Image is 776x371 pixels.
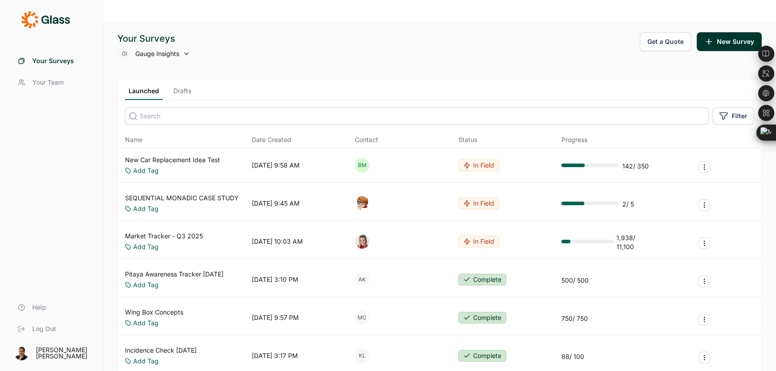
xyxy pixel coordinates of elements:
[458,135,477,144] div: Status
[616,233,651,251] div: 1,938 / 11,100
[458,236,499,247] button: In Field
[135,49,179,58] span: Gauge Insights
[458,312,506,324] button: Complete
[355,272,369,287] div: AK
[732,112,747,121] span: Filter
[355,311,369,325] div: MC
[117,32,190,45] div: Your Surveys
[14,346,29,360] img: amg06m4ozjtcyqqhuw5b.png
[640,32,691,51] button: Get a Quote
[458,274,506,285] button: Complete
[125,194,239,203] a: SEQUENTIAL MONADIC CASE STUDY
[133,319,159,328] a: Add Tag
[133,166,159,175] a: Add Tag
[117,47,132,61] div: GI
[458,350,506,362] button: Complete
[32,56,74,65] span: Your Surveys
[133,280,159,289] a: Add Tag
[125,86,163,100] a: Launched
[125,270,224,279] a: Pitaya Awareness Tracker [DATE]
[698,352,710,363] button: Survey Actions
[698,161,710,173] button: Survey Actions
[355,158,369,173] div: BM
[36,347,92,359] div: [PERSON_NAME] [PERSON_NAME]
[32,324,56,333] span: Log Out
[133,357,159,366] a: Add Tag
[355,135,378,144] div: Contact
[133,242,159,251] a: Add Tag
[698,237,710,249] button: Survey Actions
[561,352,584,361] div: 88 / 100
[125,108,709,125] input: Search
[252,275,298,284] div: [DATE] 3:10 PM
[252,313,299,322] div: [DATE] 9:57 PM
[125,135,142,144] span: Name
[458,198,499,209] button: In Field
[252,199,300,208] div: [DATE] 9:45 AM
[32,78,64,87] span: Your Team
[355,196,369,211] img: o7kyh2p2njg4amft5nuk.png
[252,161,300,170] div: [DATE] 9:58 AM
[125,346,197,355] a: Incidence Check [DATE]
[252,135,291,144] span: Date Created
[170,86,195,100] a: Drafts
[355,349,369,363] div: KL
[698,314,710,325] button: Survey Actions
[561,276,589,285] div: 500 / 500
[32,303,46,312] span: Help
[622,162,649,171] div: 142 / 350
[697,32,762,51] button: New Survey
[125,308,183,317] a: Wing Box Concepts
[133,204,159,213] a: Add Tag
[252,237,303,246] div: [DATE] 10:03 AM
[125,232,203,241] a: Market Tracker - Q3 2025
[252,351,298,360] div: [DATE] 3:17 PM
[561,135,587,144] div: Progress
[561,314,588,323] div: 750 / 750
[712,108,754,125] button: Filter
[698,199,710,211] button: Survey Actions
[458,160,499,171] button: In Field
[622,200,634,209] div: 2 / 5
[125,155,220,164] a: New Car Replacement Idea Test
[698,276,710,287] button: Survey Actions
[355,234,369,249] img: xuxf4ugoqyvqjdx4ebsr.png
